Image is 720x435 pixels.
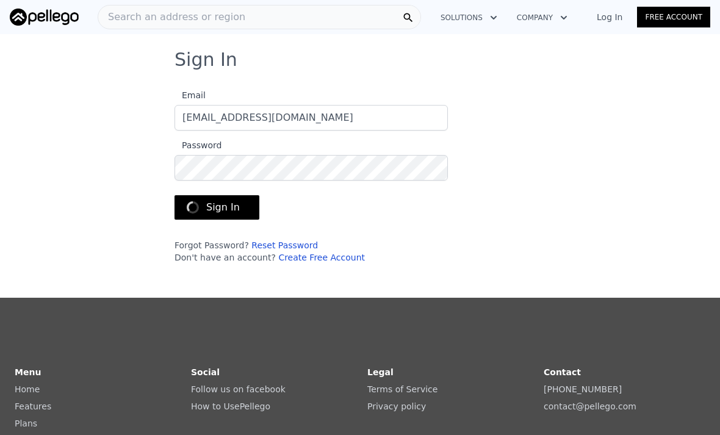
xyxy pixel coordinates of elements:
[98,10,245,24] span: Search an address or region
[175,90,206,100] span: Email
[175,155,448,181] input: Password
[431,7,507,29] button: Solutions
[15,367,41,377] strong: Menu
[175,140,221,150] span: Password
[367,401,426,411] a: Privacy policy
[582,11,637,23] a: Log In
[191,401,270,411] a: How to UsePellego
[544,367,581,377] strong: Contact
[278,253,365,262] a: Create Free Account
[15,419,37,428] a: Plans
[175,239,448,264] div: Forgot Password? Don't have an account?
[191,367,220,377] strong: Social
[175,49,545,71] h3: Sign In
[10,9,79,26] img: Pellego
[507,7,577,29] button: Company
[367,384,437,394] a: Terms of Service
[637,7,710,27] a: Free Account
[191,384,286,394] a: Follow us on facebook
[367,367,394,377] strong: Legal
[251,240,318,250] a: Reset Password
[175,105,448,131] input: Email
[544,401,636,411] a: contact@pellego.com
[175,195,259,220] button: Sign In
[544,384,622,394] a: [PHONE_NUMBER]
[15,401,51,411] a: Features
[15,384,40,394] a: Home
